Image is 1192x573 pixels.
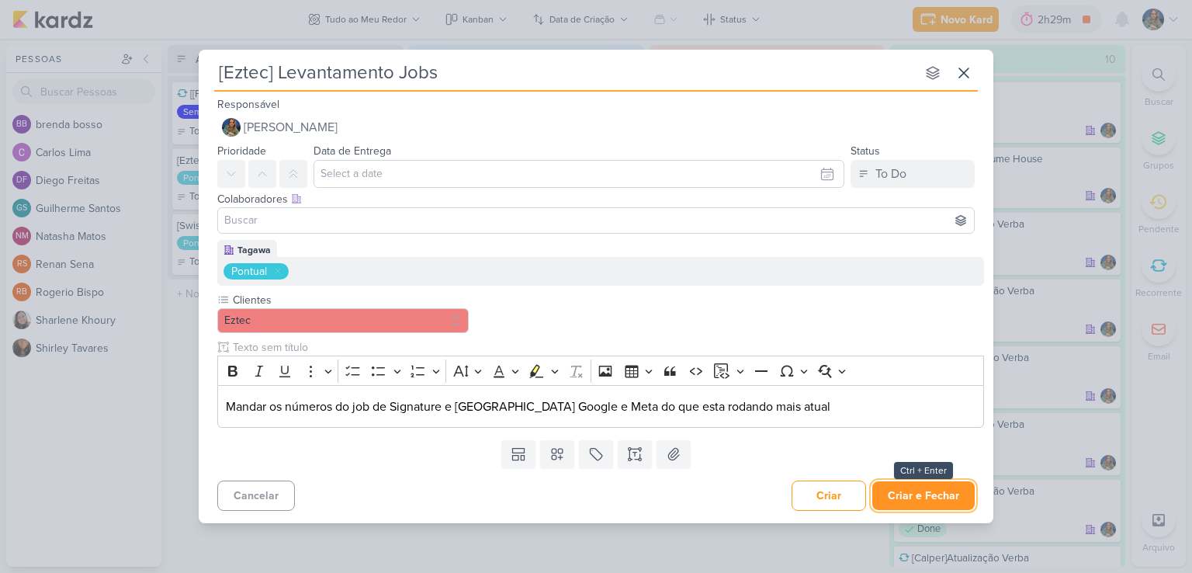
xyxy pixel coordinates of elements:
[231,292,469,308] label: Clientes
[792,481,866,511] button: Criar
[244,118,338,137] span: [PERSON_NAME]
[217,356,984,386] div: Editor toolbar
[217,308,469,333] button: Eztec
[217,191,975,207] div: Colaboradores
[314,160,844,188] input: Select a date
[894,462,953,479] div: Ctrl + Enter
[217,98,279,111] label: Responsável
[875,165,906,183] div: To Do
[851,160,975,188] button: To Do
[222,118,241,137] img: Isabella Gutierres
[231,263,267,280] div: Pontual
[226,398,976,416] p: Mandar os números do job de Signature e [GEOGRAPHIC_DATA] Google e Meta do que esta rodando mais ...
[217,481,295,511] button: Cancelar
[314,144,391,158] label: Data de Entrega
[214,59,916,87] input: Kard Sem Título
[217,113,975,141] button: [PERSON_NAME]
[217,385,984,428] div: Editor editing area: main
[237,243,271,257] div: Tagawa
[217,144,266,158] label: Prioridade
[221,211,971,230] input: Buscar
[230,339,984,356] input: Texto sem título
[851,144,880,158] label: Status
[872,481,975,510] button: Criar e Fechar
